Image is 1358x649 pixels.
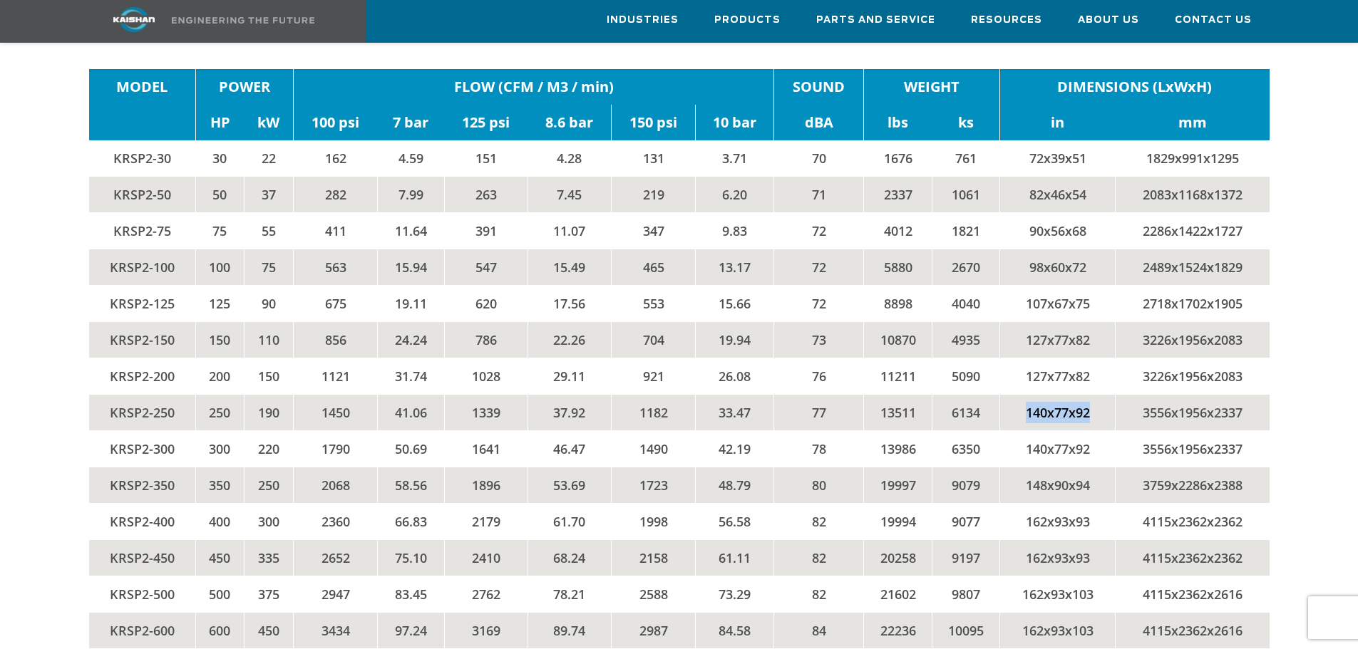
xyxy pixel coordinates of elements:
[294,539,377,576] td: 2652
[377,140,444,177] td: 4.59
[444,503,528,539] td: 2179
[245,212,294,249] td: 55
[932,539,999,576] td: 9197
[932,212,999,249] td: 1821
[245,249,294,285] td: 75
[245,105,294,140] td: kW
[89,503,196,539] td: KRSP2-400
[89,140,196,177] td: KRSP2-30
[195,212,244,249] td: 75
[377,467,444,503] td: 58.56
[864,394,932,430] td: 13511
[774,176,864,212] td: 71
[245,140,294,177] td: 22
[294,105,377,140] td: 100 psi
[774,249,864,285] td: 72
[89,358,196,394] td: KRSP2-200
[932,612,999,648] td: 10095
[1000,321,1116,358] td: 127x77x82
[932,467,999,503] td: 9079
[864,105,932,140] td: lbs
[245,394,294,430] td: 190
[377,285,444,321] td: 19.11
[774,69,864,105] td: SOUND
[932,285,999,321] td: 4040
[377,539,444,576] td: 75.10
[971,1,1042,39] a: Resources
[611,394,695,430] td: 1182
[294,503,377,539] td: 2360
[864,612,932,648] td: 22236
[1116,321,1270,358] td: 3226x1956x2083
[611,321,695,358] td: 704
[611,249,695,285] td: 465
[864,249,932,285] td: 5880
[528,576,611,612] td: 78.21
[1116,176,1270,212] td: 2083x1168x1372
[774,539,864,576] td: 82
[696,612,774,648] td: 84.58
[444,612,528,648] td: 3169
[1000,430,1116,467] td: 140x77x92
[528,612,611,648] td: 89.74
[89,212,196,249] td: KRSP2-75
[81,7,187,32] img: kaishan logo
[774,212,864,249] td: 72
[864,576,932,612] td: 21602
[607,12,679,28] span: Industries
[444,105,528,140] td: 125 psi
[864,69,1000,105] td: WEIGHT
[294,321,377,358] td: 856
[932,321,999,358] td: 4935
[172,17,314,24] img: Engineering the future
[444,176,528,212] td: 263
[245,612,294,648] td: 450
[1000,467,1116,503] td: 148x90x94
[1000,576,1116,612] td: 162x93x103
[932,140,999,177] td: 761
[377,176,444,212] td: 7.99
[195,394,244,430] td: 250
[245,503,294,539] td: 300
[774,612,864,648] td: 84
[294,394,377,430] td: 1450
[195,105,244,140] td: HP
[611,576,695,612] td: 2588
[696,321,774,358] td: 19.94
[864,285,932,321] td: 8898
[774,358,864,394] td: 76
[696,105,774,140] td: 10 bar
[1116,612,1270,648] td: 4115x2362x2616
[1000,249,1116,285] td: 98x60x72
[1116,467,1270,503] td: 3759x2286x2388
[89,321,196,358] td: KRSP2-150
[774,140,864,177] td: 70
[195,249,244,285] td: 100
[864,212,932,249] td: 4012
[528,394,611,430] td: 37.92
[611,358,695,394] td: 921
[1116,140,1270,177] td: 1829x991x1295
[1078,1,1139,39] a: About Us
[528,503,611,539] td: 61.70
[1000,285,1116,321] td: 107x67x75
[864,430,932,467] td: 13986
[195,503,244,539] td: 400
[774,285,864,321] td: 72
[1000,212,1116,249] td: 90x56x68
[864,503,932,539] td: 19994
[932,503,999,539] td: 9077
[1116,394,1270,430] td: 3556x1956x2337
[377,212,444,249] td: 11.64
[245,467,294,503] td: 250
[245,430,294,467] td: 220
[774,467,864,503] td: 80
[1116,212,1270,249] td: 2286x1422x1727
[195,430,244,467] td: 300
[294,467,377,503] td: 2068
[444,140,528,177] td: 151
[714,12,781,28] span: Products
[377,358,444,394] td: 31.74
[864,140,932,177] td: 1676
[195,69,294,105] td: POWER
